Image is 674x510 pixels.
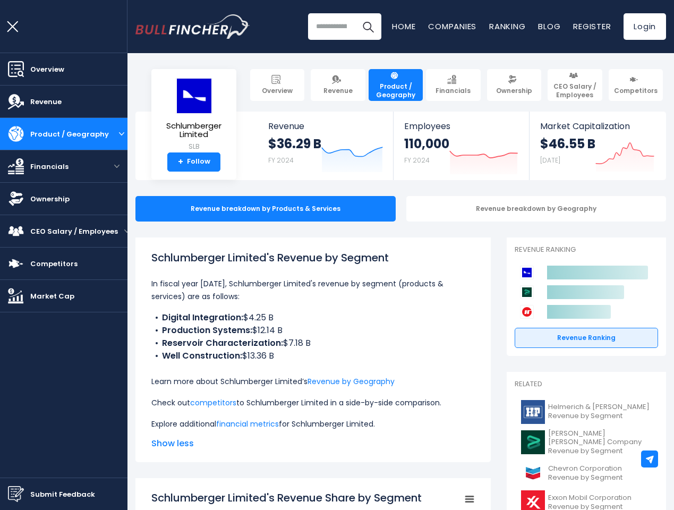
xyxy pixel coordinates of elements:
button: Search [355,13,381,40]
span: Submit Feedback [30,489,95,500]
a: Ownership [487,69,541,101]
span: Ownership [30,193,70,205]
div: Revenue breakdown by Geography [406,196,667,222]
h1: Schlumberger Limited's Revenue by Segment [151,250,475,266]
button: open menu [115,118,127,150]
span: Product / Geography [373,82,418,99]
a: Register [573,21,611,32]
span: Financials [30,161,69,172]
img: Halliburton Company competitors logo [520,305,534,319]
strong: + [178,157,183,167]
a: Login [624,13,666,40]
a: Revenue Ranking [515,328,658,348]
p: Explore additional for Schlumberger Limited. [151,418,475,430]
a: Home [392,21,415,32]
strong: $46.55 B [540,135,595,152]
b: Well Construction: [162,350,242,362]
span: CEO Salary / Employees [30,226,118,237]
a: Schlumberger Limited SLB [159,78,228,152]
span: Market Cap [30,291,74,302]
img: BKR logo [521,430,545,454]
a: Companies [428,21,476,32]
img: Bullfincher logo [135,14,250,39]
span: Chevron Corporation Revenue by Segment [548,464,652,482]
img: CVX logo [521,461,545,485]
img: Baker Hughes Company competitors logo [520,285,534,299]
a: Revenue [311,69,365,101]
a: competitors [190,397,236,408]
div: Revenue breakdown by Products & Services [135,196,396,222]
p: Revenue Ranking [515,245,658,254]
a: Ranking [489,21,525,32]
b: Production Systems: [162,324,252,336]
a: Helmerich & [PERSON_NAME] Revenue by Segment [515,397,658,427]
span: Overview [30,64,64,75]
button: open menu [106,150,127,182]
span: Competitors [30,258,78,269]
span: Ownership [496,87,532,95]
span: Market Capitalization [540,121,654,131]
img: Schlumberger Limited competitors logo [520,266,534,279]
a: +Follow [167,152,220,172]
tspan: Schlumberger Limited's Revenue Share by Segment [151,490,422,505]
a: Go to homepage [135,14,250,39]
a: Revenue by Geography [308,376,395,387]
span: Overview [262,87,293,95]
small: SLB [160,142,228,151]
span: Employees [404,121,518,131]
a: Overview [250,69,304,101]
button: open menu [124,215,130,247]
img: Ownership [8,191,24,207]
a: Revenue $36.29 B FY 2024 [258,112,394,180]
b: Digital Integration: [162,311,243,324]
span: [PERSON_NAME] [PERSON_NAME] Company Revenue by Segment [548,429,652,456]
span: CEO Salary / Employees [552,82,597,99]
strong: $36.29 B [268,135,321,152]
span: Revenue [323,87,353,95]
p: In fiscal year [DATE], Schlumberger Limited's revenue by segment (products & services) are as fol... [151,277,475,303]
small: FY 2024 [268,156,294,165]
span: Competitors [614,87,658,95]
li: $4.25 B [151,311,475,324]
a: Chevron Corporation Revenue by Segment [515,458,658,488]
span: Financials [436,87,471,95]
a: Employees 110,000 FY 2024 [394,112,528,180]
span: Revenue [268,121,383,131]
span: Show less [151,437,475,450]
a: Competitors [609,69,663,101]
a: Product / Geography [369,69,423,101]
a: [PERSON_NAME] [PERSON_NAME] Company Revenue by Segment [515,427,658,459]
span: Revenue [30,96,62,107]
li: $7.18 B [151,337,475,350]
a: Market Capitalization $46.55 B [DATE] [530,112,665,180]
a: CEO Salary / Employees [548,69,602,101]
li: $13.36 B [151,350,475,362]
a: Financials [426,69,480,101]
span: Helmerich & [PERSON_NAME] Revenue by Segment [548,403,652,421]
p: Learn more about Schlumberger Limited’s [151,375,475,388]
small: FY 2024 [404,156,430,165]
li: $12.14 B [151,324,475,337]
img: HP logo [521,400,545,424]
small: [DATE] [540,156,560,165]
p: Related [515,380,658,389]
a: Blog [538,21,560,32]
span: Product / Geography [30,129,109,140]
span: Schlumberger Limited [160,122,228,139]
b: Reservoir Characterization: [162,337,283,349]
p: Check out to Schlumberger Limited in a side-by-side comparison. [151,396,475,409]
a: financial metrics [216,419,279,429]
strong: 110,000 [404,135,449,152]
